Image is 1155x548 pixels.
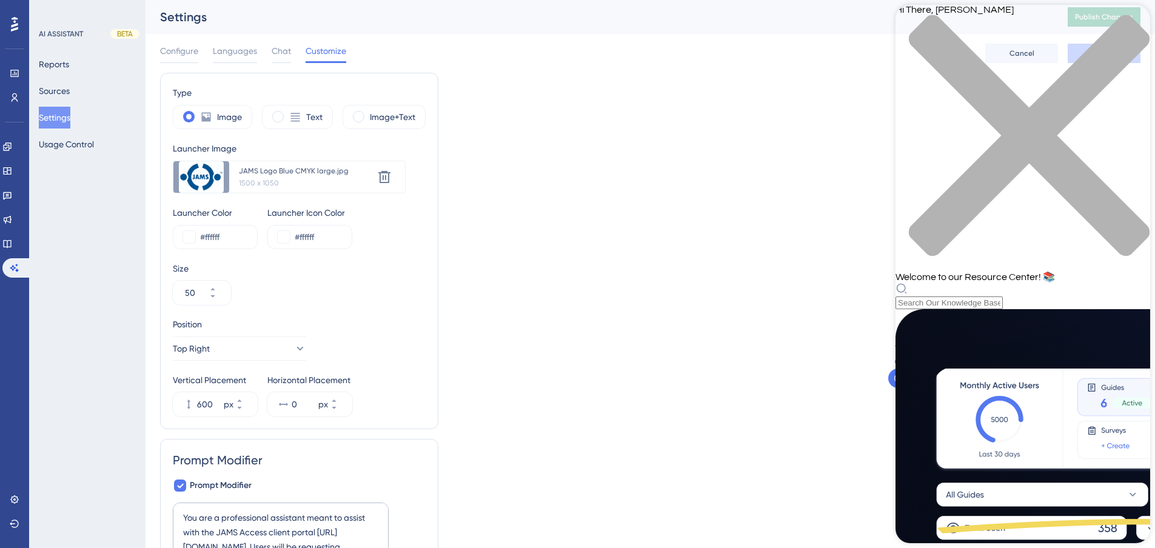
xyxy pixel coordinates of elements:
[179,161,224,193] img: file-1755109777596.jpg
[173,261,426,276] div: Size
[173,141,406,156] div: Launcher Image
[173,373,258,387] div: Vertical Placement
[39,80,70,102] button: Sources
[272,44,291,58] span: Chat
[160,44,198,58] span: Configure
[4,4,33,33] button: Open AI Assistant Launcher
[173,206,258,220] div: Launcher Color
[213,44,257,58] span: Languages
[891,333,905,364] span: Preview
[173,85,426,100] div: Type
[173,452,426,469] div: Prompt Modifier
[217,110,242,124] label: Image
[224,397,233,412] div: px
[292,397,316,412] input: px
[306,44,346,58] span: Customize
[173,336,306,361] button: Top Right
[39,29,83,39] div: AI ASSISTANT
[84,6,88,16] div: 4
[39,53,69,75] button: Reports
[39,133,94,155] button: Usage Control
[330,404,352,416] button: px
[160,8,1037,25] div: Settings
[28,3,76,18] span: Need Help?
[39,107,70,129] button: Settings
[330,392,352,404] button: px
[110,29,139,39] div: BETA
[239,178,373,188] div: 1500 x 1050
[173,317,306,332] div: Position
[318,397,328,412] div: px
[236,392,258,404] button: px
[236,404,258,416] button: px
[306,110,323,124] label: Text
[267,373,352,387] div: Horizontal Placement
[7,7,29,29] img: launcher-image-alternative-text
[197,397,221,412] input: px
[173,341,210,356] span: Top Right
[190,478,252,493] span: Prompt Modifier
[370,110,415,124] label: Image+Text
[239,166,372,176] div: JAMS Logo Blue CMYK large.jpg
[267,206,352,220] div: Launcher Icon Color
